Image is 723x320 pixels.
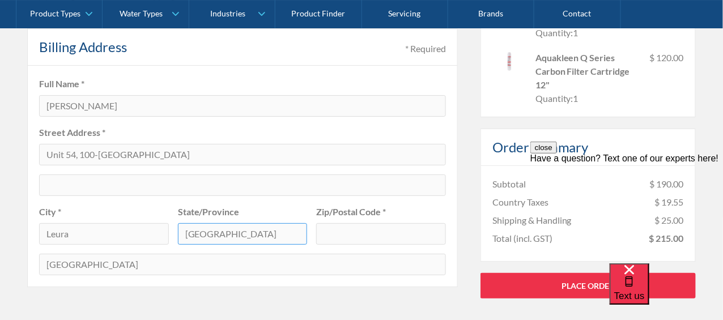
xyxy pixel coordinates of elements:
[492,195,548,209] div: Country Taxes
[650,51,684,105] div: $ 120.00
[610,263,723,320] iframe: podium webchat widget bubble
[39,126,446,139] label: Street Address *
[39,77,446,91] label: Full Name *
[492,137,589,157] h4: Order Summary
[316,205,446,219] label: Zip/Postal Code *
[492,214,572,227] div: Shipping & Handling
[39,37,127,57] h4: Billing Address
[480,273,696,298] a: Place Order
[573,92,579,105] div: 1
[573,26,579,40] div: 1
[30,9,80,19] div: Product Types
[535,26,573,40] div: Quantity:
[535,92,573,105] div: Quantity:
[178,205,308,219] label: State/Province
[530,142,723,278] iframe: podium webchat widget prompt
[39,205,169,219] label: City *
[492,177,526,191] div: Subtotal
[120,9,163,19] div: Water Types
[535,51,641,92] div: Aquakleen Q Series Carbon Filter Cartridge 12"
[405,42,446,56] div: * Required
[492,232,552,245] div: Total (incl. GST)
[210,9,245,19] div: Industries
